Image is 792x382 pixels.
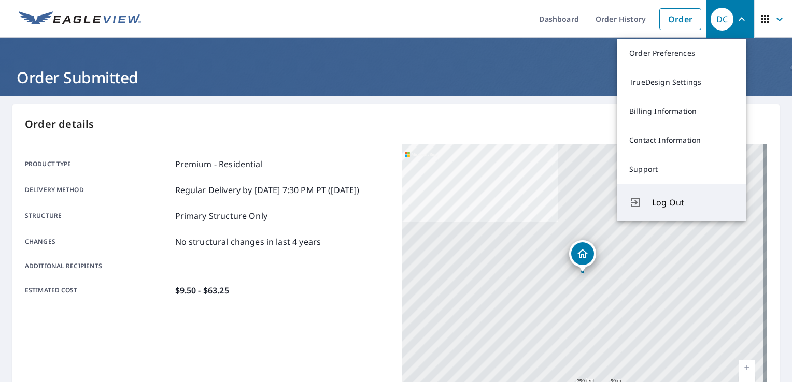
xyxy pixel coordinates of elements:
button: Log Out [617,184,746,221]
span: Log Out [652,196,734,209]
p: Structure [25,210,171,222]
a: Current Level 17, Zoom In [739,360,755,375]
img: EV Logo [19,11,141,27]
a: Contact Information [617,126,746,155]
a: Support [617,155,746,184]
a: TrueDesign Settings [617,68,746,97]
p: Regular Delivery by [DATE] 7:30 PM PT ([DATE]) [175,184,360,196]
p: Primary Structure Only [175,210,267,222]
p: Order details [25,116,767,132]
a: Order Preferences [617,39,746,68]
p: Changes [25,236,171,248]
p: Estimated cost [25,284,171,297]
p: $9.50 - $63.25 [175,284,229,297]
p: Delivery method [25,184,171,196]
div: Dropped pin, building 1, Residential property, 955 E Vaughn Ave Gilbert, AZ 85234 [569,240,596,272]
p: Product type [25,158,171,170]
p: Premium - Residential [175,158,263,170]
a: Order [659,8,701,30]
p: Additional recipients [25,261,171,271]
a: Billing Information [617,97,746,126]
p: No structural changes in last 4 years [175,236,321,248]
h1: Order Submitted [12,67,780,88]
div: DC [711,8,733,31]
